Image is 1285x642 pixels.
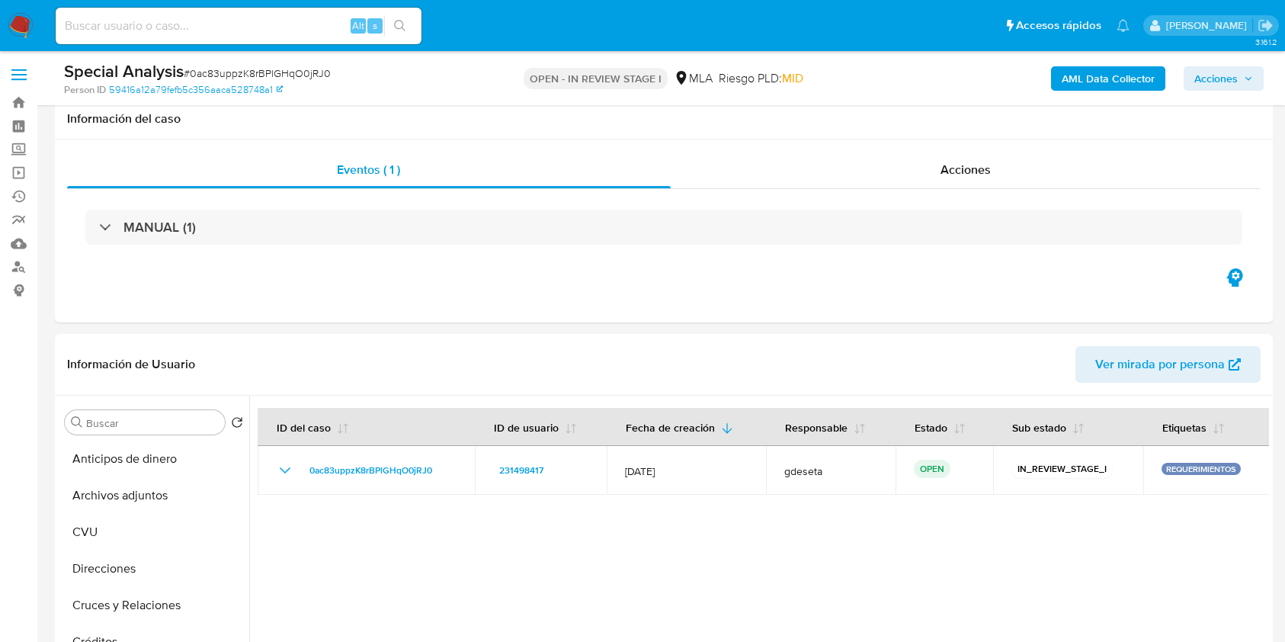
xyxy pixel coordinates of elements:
button: Direcciones [59,551,249,587]
b: Person ID [64,83,106,97]
a: Notificaciones [1117,19,1130,32]
b: AML Data Collector [1062,66,1155,91]
span: Acciones [941,161,991,178]
a: Salir [1258,18,1274,34]
span: Acciones [1194,66,1238,91]
button: Volver al orden por defecto [231,416,243,433]
span: s [373,18,377,33]
button: AML Data Collector [1051,66,1165,91]
button: Buscar [71,416,83,429]
div: MLA [674,70,713,87]
a: 59416a12a79fefb5c356aaca528748a1 [109,83,283,97]
button: Anticipos de dinero [59,441,249,477]
span: Riesgo PLD: [719,70,803,87]
h1: Información del caso [67,111,1261,127]
span: Ver mirada por persona [1095,346,1225,383]
input: Buscar usuario o caso... [56,16,421,36]
span: # 0ac83uppzK8rBPlGHqO0jRJ0 [184,66,331,81]
p: OPEN - IN REVIEW STAGE I [524,68,668,89]
div: MANUAL (1) [85,210,1242,245]
span: Accesos rápidos [1016,18,1101,34]
button: Cruces y Relaciones [59,587,249,624]
button: search-icon [384,15,415,37]
b: Special Analysis [64,59,184,83]
h3: MANUAL (1) [123,219,196,236]
button: Acciones [1184,66,1264,91]
input: Buscar [86,416,219,430]
span: MID [782,69,803,87]
h1: Información de Usuario [67,357,195,372]
button: Archivos adjuntos [59,477,249,514]
span: Alt [352,18,364,33]
button: Ver mirada por persona [1075,346,1261,383]
span: Eventos ( 1 ) [337,161,400,178]
p: agustina.viggiano@mercadolibre.com [1166,18,1252,33]
button: CVU [59,514,249,551]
